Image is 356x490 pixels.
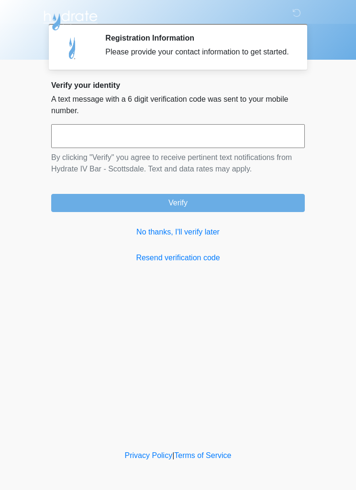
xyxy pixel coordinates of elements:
a: Terms of Service [174,451,231,459]
button: Verify [51,194,305,212]
h2: Verify your identity [51,81,305,90]
a: Privacy Policy [125,451,173,459]
a: Resend verification code [51,252,305,264]
a: No thanks, I'll verify later [51,226,305,238]
img: Hydrate IV Bar - Scottsdale Logo [42,7,99,31]
a: | [172,451,174,459]
img: Agent Avatar [58,33,87,62]
p: A text message with a 6 digit verification code was sent to your mobile number. [51,94,305,117]
p: By clicking "Verify" you agree to receive pertinent text notifications from Hydrate IV Bar - Scot... [51,152,305,175]
div: Please provide your contact information to get started. [105,46,290,58]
